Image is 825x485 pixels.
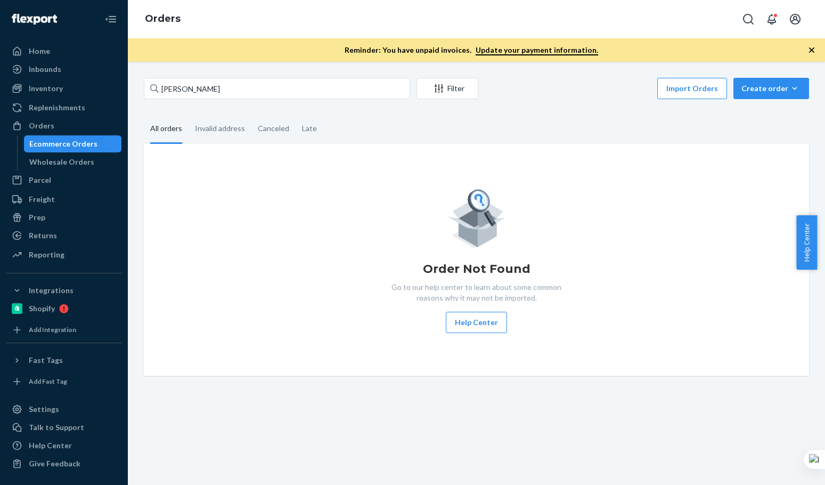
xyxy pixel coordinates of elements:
div: Orders [29,120,54,131]
ol: breadcrumbs [136,4,189,35]
button: Give Feedback [6,455,121,472]
div: Inventory [29,83,63,94]
div: Late [302,115,317,142]
div: Returns [29,230,57,241]
a: Inventory [6,80,121,97]
a: Update your payment information. [476,45,598,55]
a: Parcel [6,172,121,189]
div: Inbounds [29,64,61,75]
h1: Order Not Found [423,261,530,278]
div: Canceled [258,115,289,142]
div: Ecommerce Orders [29,139,97,149]
div: Prep [29,212,45,223]
div: Parcel [29,175,51,185]
a: Home [6,43,121,60]
a: Settings [6,401,121,418]
div: Give Feedback [29,458,80,469]
a: Freight [6,191,121,208]
div: Freight [29,194,55,205]
input: Search orders [144,78,410,99]
div: Replenishments [29,102,85,113]
div: Settings [29,404,59,415]
div: Create order [741,83,801,94]
a: Help Center [6,437,121,454]
a: Wholesale Orders [24,153,122,171]
button: Create order [733,78,809,99]
div: Integrations [29,285,73,296]
a: Inbounds [6,61,121,78]
button: Fast Tags [6,352,121,369]
div: Shopify [29,303,55,314]
div: Add Fast Tag [29,377,67,386]
a: Talk to Support [6,419,121,436]
a: Shopify [6,300,121,317]
a: Replenishments [6,99,121,116]
div: Fast Tags [29,355,63,366]
div: Invalid address [195,115,245,142]
button: Close Navigation [100,9,121,30]
button: Integrations [6,282,121,299]
button: Help Center [446,312,507,333]
button: Open notifications [761,9,782,30]
p: Reminder: You have unpaid invoices. [345,45,598,55]
img: Flexport logo [12,14,57,25]
div: Filter [417,83,478,94]
a: Prep [6,209,121,226]
div: Wholesale Orders [29,157,94,167]
button: Import Orders [657,78,727,99]
img: Empty list [447,187,505,248]
a: Ecommerce Orders [24,135,122,152]
a: Returns [6,227,121,244]
a: Orders [6,117,121,134]
div: Help Center [29,440,72,451]
div: Reporting [29,249,64,260]
a: Add Integration [6,321,121,338]
div: Home [29,46,50,56]
button: Open account menu [785,9,806,30]
button: Filter [416,78,478,99]
div: All orders [150,115,182,144]
p: Go to our help center to learn about some common reasons why it may not be imported. [383,282,570,303]
button: Help Center [796,215,817,270]
button: Open Search Box [738,9,759,30]
div: Talk to Support [29,422,84,433]
a: Add Fast Tag [6,373,121,390]
a: Orders [145,13,181,25]
a: Reporting [6,246,121,263]
div: Add Integration [29,325,76,334]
